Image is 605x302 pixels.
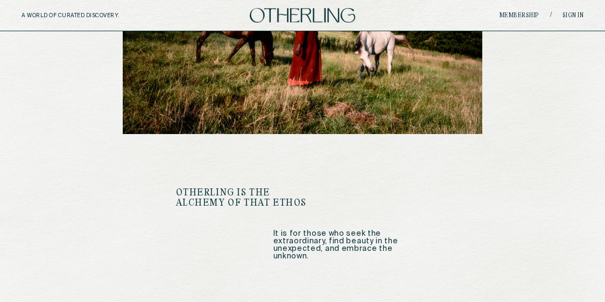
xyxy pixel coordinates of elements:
span: / [550,11,552,19]
a: Membership [500,12,539,19]
img: logo [250,8,355,23]
h1: OTHERLING IS THE ALCHEMY OF THAT ETHOS [176,188,318,208]
p: It is for those who seek the extraordinary, find beauty in the unexpected, and embrace the unknown. [273,230,430,260]
a: Sign in [562,12,584,19]
h5: A WORLD OF CURATED DISCOVERY. [22,12,166,19]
